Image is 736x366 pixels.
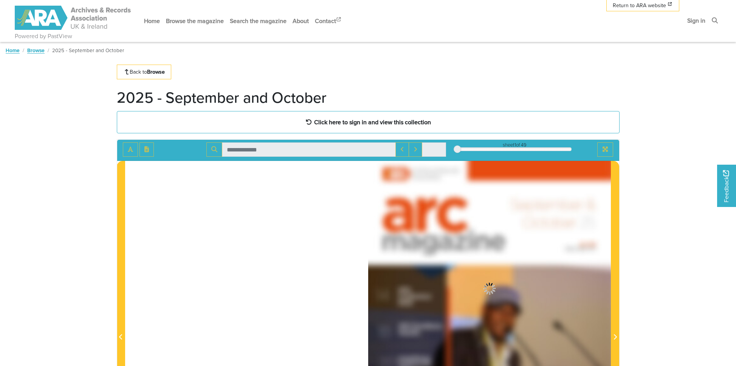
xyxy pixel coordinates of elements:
a: Home [6,46,20,54]
strong: Click here to sign in and view this collection [314,118,431,126]
span: Feedback [722,170,731,202]
a: ARA - ARC Magazine | Powered by PastView logo [15,2,132,34]
a: Click here to sign in and view this collection [117,111,620,133]
div: sheet of 49 [457,141,572,148]
img: ARA - ARC Magazine | Powered by PastView [15,6,132,30]
input: Search for [222,142,396,157]
button: Search [206,142,222,157]
a: Browse the magazine [163,11,227,31]
button: Toggle text selection (Alt+T) [123,142,138,157]
a: Browse [27,46,45,54]
a: Would you like to provide feedback? [717,165,736,207]
button: Full screen mode [597,142,613,157]
a: Search the magazine [227,11,290,31]
a: Back toBrowse [117,65,172,79]
a: Sign in [684,11,708,31]
strong: Browse [147,68,165,76]
button: Next Match [409,142,422,157]
span: 2025 - September and October [52,46,124,54]
a: Contact [312,11,345,31]
span: Return to ARA website [613,2,666,9]
button: Previous Match [395,142,409,157]
a: Home [141,11,163,31]
button: Open transcription window [139,142,154,157]
h1: 2025 - September and October [117,88,327,107]
a: Powered by PastView [15,32,72,41]
a: About [290,11,312,31]
span: 1 [514,141,516,148]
